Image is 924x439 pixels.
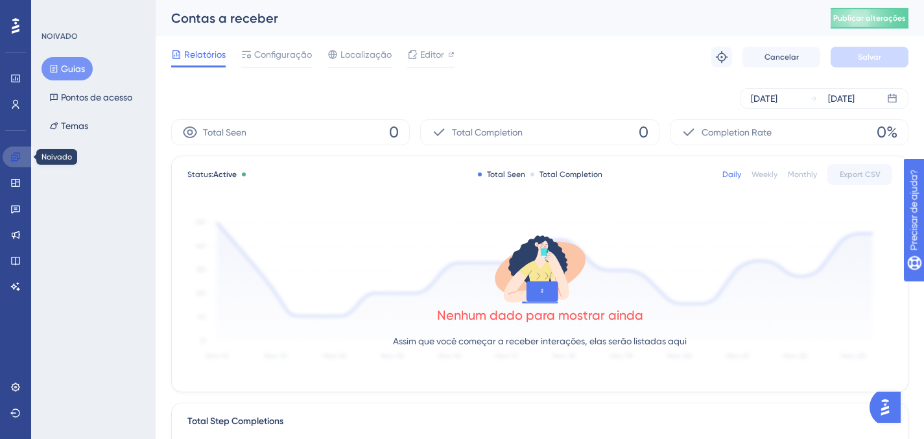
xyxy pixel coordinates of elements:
[61,121,88,131] font: Temas
[171,10,278,26] font: Contas a receber
[184,49,226,60] font: Relatórios
[764,53,799,62] font: Cancelar
[870,388,908,427] iframe: Iniciador do Assistente de IA do UserGuiding
[751,91,777,106] div: [DATE]
[41,57,93,80] button: Guias
[437,307,643,323] font: Nenhum dado para mostrar ainda
[831,8,908,29] button: Publicar alterações
[478,169,525,180] div: Total Seen
[827,164,892,185] button: Export CSV
[187,414,283,429] div: Total Step Completions
[858,53,881,62] font: Salvar
[41,86,140,109] button: Pontos de acesso
[828,91,855,106] div: [DATE]
[41,32,78,41] font: NOIVADO
[702,125,772,140] span: Completion Rate
[203,125,246,140] span: Total Seen
[420,49,444,60] font: Editor
[213,170,237,179] span: Active
[840,169,881,180] span: Export CSV
[722,169,741,180] div: Daily
[452,125,523,140] span: Total Completion
[340,49,392,60] font: Localização
[254,49,312,60] font: Configuração
[61,92,132,102] font: Pontos de acesso
[187,169,237,180] span: Status:
[831,47,908,67] button: Salvar
[833,14,906,23] font: Publicar alterações
[61,64,85,74] font: Guias
[389,122,399,143] span: 0
[393,336,687,346] font: Assim que você começar a receber interações, elas serão listadas aqui
[41,114,96,137] button: Temas
[877,122,897,143] span: 0%
[752,169,777,180] div: Weekly
[639,122,648,143] span: 0
[788,169,817,180] div: Monthly
[30,6,112,16] font: Precisar de ajuda?
[530,169,602,180] div: Total Completion
[742,47,820,67] button: Cancelar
